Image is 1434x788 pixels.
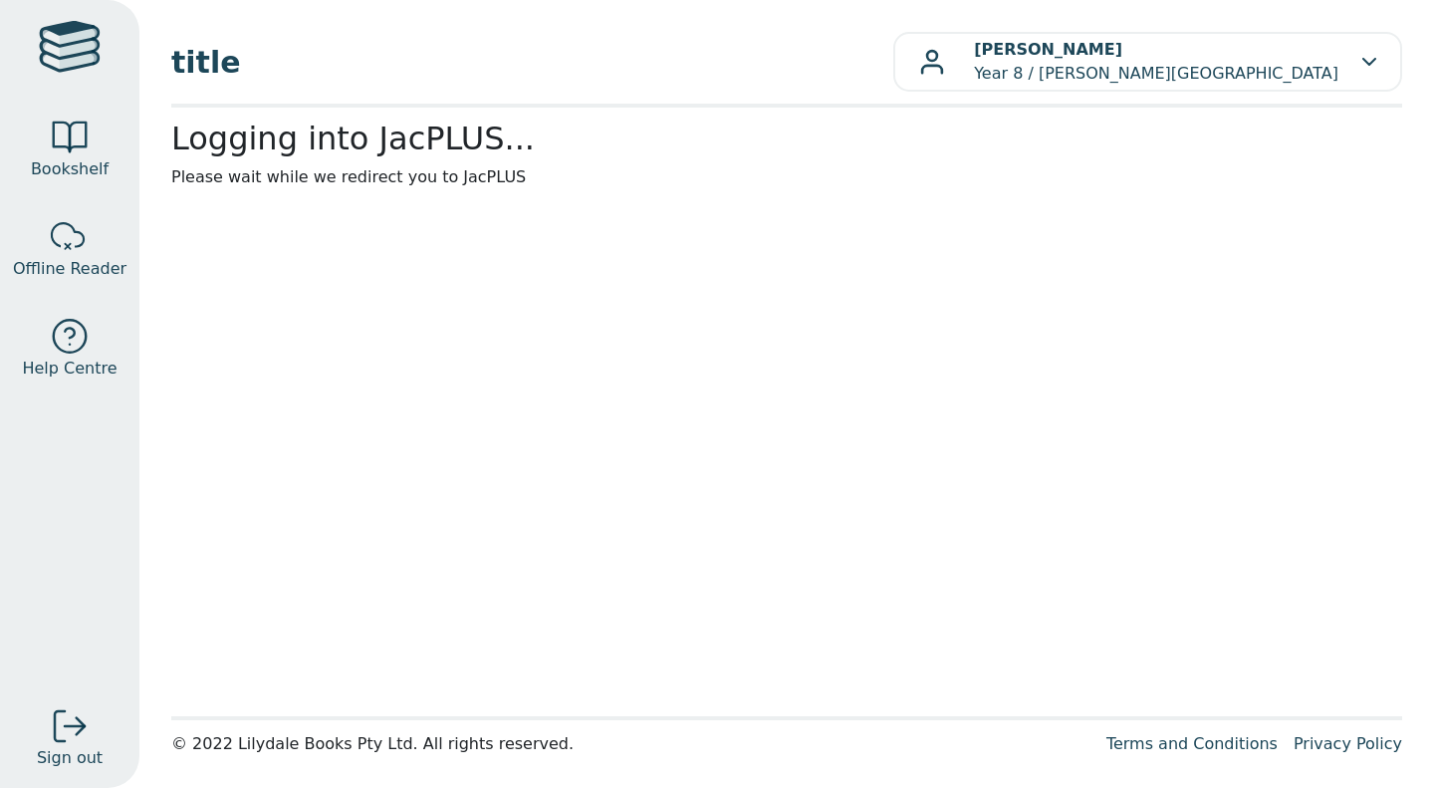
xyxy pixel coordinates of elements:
span: Help Centre [22,357,117,381]
a: Privacy Policy [1294,734,1402,753]
p: Please wait while we redirect you to JacPLUS [171,165,1402,189]
span: title [171,40,893,85]
span: Bookshelf [31,157,109,181]
a: Terms and Conditions [1106,734,1278,753]
span: Offline Reader [13,257,126,281]
div: © 2022 Lilydale Books Pty Ltd. All rights reserved. [171,732,1090,756]
b: [PERSON_NAME] [974,40,1122,59]
h2: Logging into JacPLUS... [171,120,1402,157]
p: Year 8 / [PERSON_NAME][GEOGRAPHIC_DATA] [974,38,1338,86]
button: [PERSON_NAME]Year 8 / [PERSON_NAME][GEOGRAPHIC_DATA] [893,32,1402,92]
span: Sign out [37,746,103,770]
